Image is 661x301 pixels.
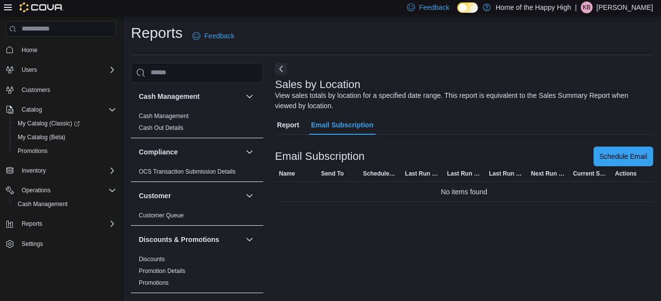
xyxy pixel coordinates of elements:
[6,39,116,277] nav: Complex example
[18,218,46,230] button: Reports
[2,183,120,197] button: Operations
[496,1,571,13] p: Home of the Happy High
[419,2,449,12] span: Feedback
[131,110,263,138] div: Cash Management
[20,2,63,12] img: Cova
[275,90,648,111] div: View sales totals by location for a specified date range. This report is equivalent to the Sales ...
[18,44,116,56] span: Home
[18,84,116,96] span: Customers
[139,279,169,286] a: Promotions
[275,150,365,162] h3: Email Subscription
[18,165,116,177] span: Inventory
[139,255,165,263] span: Discounts
[22,220,42,228] span: Reports
[2,83,120,97] button: Customers
[2,103,120,117] button: Catalog
[18,104,116,116] span: Catalog
[139,124,184,131] a: Cash Out Details
[139,112,189,120] span: Cash Management
[139,113,189,120] a: Cash Management
[131,23,183,43] h1: Reports
[10,197,120,211] button: Cash Management
[275,79,361,90] h3: Sales by Location
[18,84,54,96] a: Customers
[139,147,178,157] h3: Compliance
[279,170,295,178] span: Name
[139,279,169,287] span: Promotions
[22,46,37,54] span: Home
[139,235,219,244] h3: Discounts & Promotions
[22,66,37,74] span: Users
[244,190,255,202] button: Customer
[2,237,120,251] button: Settings
[311,115,374,135] span: Email Subscription
[2,164,120,178] button: Inventory
[581,1,593,13] div: Karlen Boucher
[139,191,171,201] h3: Customer
[22,167,46,175] span: Inventory
[22,240,43,248] span: Settings
[575,1,577,13] p: |
[139,168,236,175] a: OCS Transaction Submission Details
[139,268,186,274] a: Promotion Details
[2,63,120,77] button: Users
[18,64,41,76] button: Users
[18,200,67,208] span: Cash Management
[10,130,120,144] button: My Catalog (Beta)
[139,191,242,201] button: Customer
[531,170,565,178] span: Next Run Date
[18,165,50,177] button: Inventory
[139,91,200,101] h3: Cash Management
[22,86,50,94] span: Customers
[139,147,242,157] button: Compliance
[277,115,299,135] span: Report
[139,168,236,176] span: OCS Transaction Submission Details
[10,117,120,130] a: My Catalog (Classic)
[10,144,120,158] button: Promotions
[14,145,116,157] span: Promotions
[18,133,65,141] span: My Catalog (Beta)
[2,217,120,231] button: Reports
[244,90,255,102] button: Cash Management
[14,118,84,129] a: My Catalog (Classic)
[18,238,116,250] span: Settings
[131,166,263,181] div: Compliance
[18,184,55,196] button: Operations
[139,235,242,244] button: Discounts & Promotions
[275,63,287,75] button: Next
[14,131,69,143] a: My Catalog (Beta)
[18,218,116,230] span: Reports
[14,145,52,157] a: Promotions
[18,104,46,116] button: Catalog
[457,2,478,13] input: Dark Mode
[2,43,120,57] button: Home
[204,31,234,41] span: Feedback
[615,170,637,178] span: Actions
[139,91,242,101] button: Cash Management
[139,211,184,219] span: Customer Queue
[14,198,116,210] span: Cash Management
[139,212,184,219] a: Customer Queue
[131,253,263,293] div: Discounts & Promotions
[363,170,397,178] span: Scheduled Emails
[18,120,80,127] span: My Catalog (Classic)
[14,118,116,129] span: My Catalog (Classic)
[14,131,116,143] span: My Catalog (Beta)
[244,234,255,245] button: Discounts & Promotions
[22,106,42,114] span: Catalog
[447,170,481,178] span: Last Run Status
[573,170,607,178] span: Current Status
[18,238,47,250] a: Settings
[18,64,116,76] span: Users
[583,1,591,13] span: KB
[405,170,439,178] span: Last Run Date
[489,170,523,178] span: Last Run Message
[18,44,41,56] a: Home
[189,26,238,46] a: Feedback
[139,267,186,275] span: Promotion Details
[139,256,165,263] a: Discounts
[244,146,255,158] button: Compliance
[321,170,344,178] span: Send To
[597,1,653,13] p: [PERSON_NAME]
